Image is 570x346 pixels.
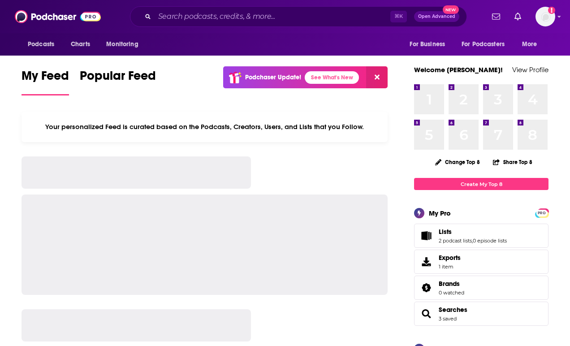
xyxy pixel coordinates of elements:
div: My Pro [429,209,451,217]
img: User Profile [535,7,555,26]
button: Share Top 8 [492,153,533,171]
img: Podchaser - Follow, Share and Rate Podcasts [15,8,101,25]
span: Logged in as Marketing09 [535,7,555,26]
span: Searches [414,302,548,326]
a: Welcome [PERSON_NAME]! [414,65,503,74]
a: Charts [65,36,95,53]
span: , [472,238,473,244]
a: Popular Feed [80,68,156,95]
svg: Add a profile image [548,7,555,14]
span: ⌘ K [390,11,407,22]
button: open menu [456,36,518,53]
a: 2 podcast lists [439,238,472,244]
button: open menu [403,36,456,53]
a: See What's New [305,71,359,84]
a: 0 watched [439,290,464,296]
a: Brands [439,280,464,288]
input: Search podcasts, credits, & more... [155,9,390,24]
button: Open AdvancedNew [414,11,459,22]
a: 3 saved [439,316,457,322]
p: Podchaser Update! [245,74,301,81]
a: Lists [439,228,507,236]
a: Searches [439,306,467,314]
span: Lists [439,228,452,236]
a: Searches [417,307,435,320]
a: Show notifications dropdown [511,9,525,24]
span: Open Advanced [418,14,455,19]
span: Monitoring [106,38,138,51]
span: New [443,5,459,14]
button: open menu [100,36,150,53]
a: Show notifications dropdown [488,9,504,24]
a: Lists [417,229,435,242]
button: Change Top 8 [430,156,485,168]
button: open menu [22,36,66,53]
a: My Feed [22,68,69,95]
a: View Profile [512,65,548,74]
span: For Podcasters [462,38,505,51]
span: Exports [417,255,435,268]
div: Your personalized Feed is curated based on the Podcasts, Creators, Users, and Lists that you Follow. [22,112,388,142]
span: Brands [414,276,548,300]
button: open menu [516,36,548,53]
a: 0 episode lists [473,238,507,244]
span: Brands [439,280,460,288]
a: Brands [417,281,435,294]
span: Lists [414,224,548,248]
span: For Business [410,38,445,51]
a: Exports [414,250,548,274]
span: My Feed [22,68,69,89]
span: Exports [439,254,461,262]
span: Charts [71,38,90,51]
div: Search podcasts, credits, & more... [130,6,467,27]
span: PRO [536,210,547,216]
span: 1 item [439,264,461,270]
span: Podcasts [28,38,54,51]
span: Popular Feed [80,68,156,89]
span: More [522,38,537,51]
a: PRO [536,209,547,216]
a: Create My Top 8 [414,178,548,190]
button: Show profile menu [535,7,555,26]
